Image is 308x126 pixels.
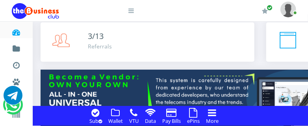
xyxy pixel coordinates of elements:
[143,116,158,125] a: Data
[280,2,296,17] img: User
[127,116,141,125] a: VTU
[12,3,59,19] img: Logo
[4,92,22,105] a: Chat for support
[267,5,273,11] span: Renew/Upgrade Subscription
[206,117,219,124] small: More
[12,38,21,57] a: Fund wallet
[30,98,96,111] a: International VTU
[12,54,21,73] a: Transactions
[106,116,125,125] a: Wallet
[262,8,268,14] i: Renew/Upgrade Subscription
[145,117,156,124] small: Data
[88,31,104,41] span: 3/13
[162,117,181,124] small: Pay Bills
[41,22,254,62] a: 3/13 Referrals
[108,117,123,124] small: Wallet
[160,116,183,125] a: Pay Bills
[12,71,21,90] a: Miscellaneous Payments
[89,117,102,124] small: Sub
[30,87,96,100] a: Nigerian VTU
[5,101,21,114] a: Chat for support
[187,117,200,124] small: ePins
[185,116,202,125] a: ePins
[88,42,112,50] div: Referrals
[129,117,139,124] small: VTU
[87,116,104,125] a: Sub
[12,21,21,40] a: Dashboard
